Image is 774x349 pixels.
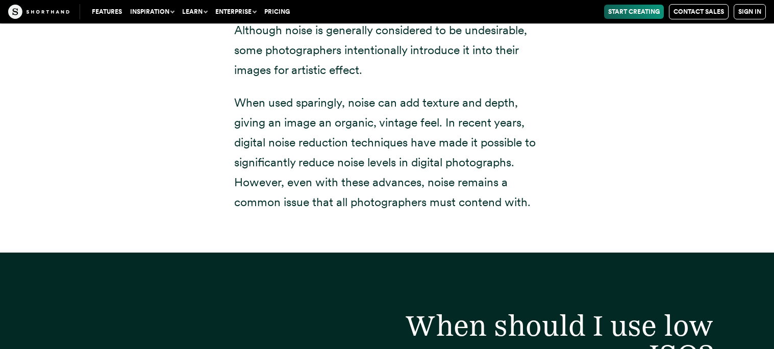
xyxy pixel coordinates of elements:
[88,5,126,19] a: Features
[8,5,69,19] img: The Craft
[234,93,540,213] p: When used sparingly, noise can add texture and depth, giving an image an organic, vintage feel. I...
[669,4,729,19] a: Contact Sales
[211,5,260,19] button: Enterprise
[126,5,178,19] button: Inspiration
[604,5,664,19] a: Start Creating
[234,20,540,80] p: Although noise is generally considered to be undesirable, some photographers intentionally introd...
[178,5,211,19] button: Learn
[734,4,766,19] a: Sign in
[260,5,294,19] a: Pricing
